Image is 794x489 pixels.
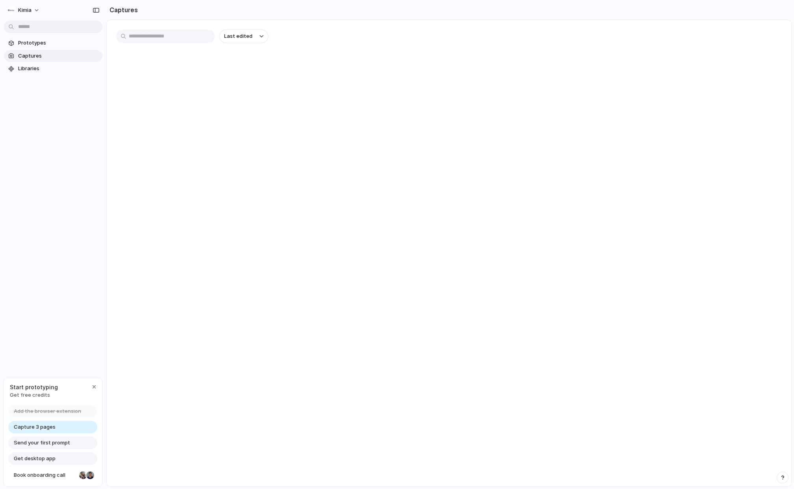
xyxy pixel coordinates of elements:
[14,455,56,463] span: Get desktop app
[8,452,97,465] a: Get desktop app
[85,470,95,480] div: Christian Iacullo
[18,39,99,47] span: Prototypes
[219,30,268,43] button: Last edited
[4,50,102,62] a: Captures
[4,37,102,49] a: Prototypes
[18,52,99,60] span: Captures
[18,6,32,14] span: Kimia
[10,383,58,391] span: Start prototyping
[8,469,97,482] a: Book onboarding call
[14,407,81,415] span: Add the browser extension
[10,391,58,399] span: Get free credits
[14,423,56,431] span: Capture 3 pages
[78,470,88,480] div: Nicole Kubica
[14,439,70,447] span: Send your first prompt
[18,65,99,73] span: Libraries
[224,32,252,40] span: Last edited
[4,4,44,17] button: Kimia
[106,5,138,15] h2: Captures
[4,63,102,75] a: Libraries
[14,471,76,479] span: Book onboarding call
